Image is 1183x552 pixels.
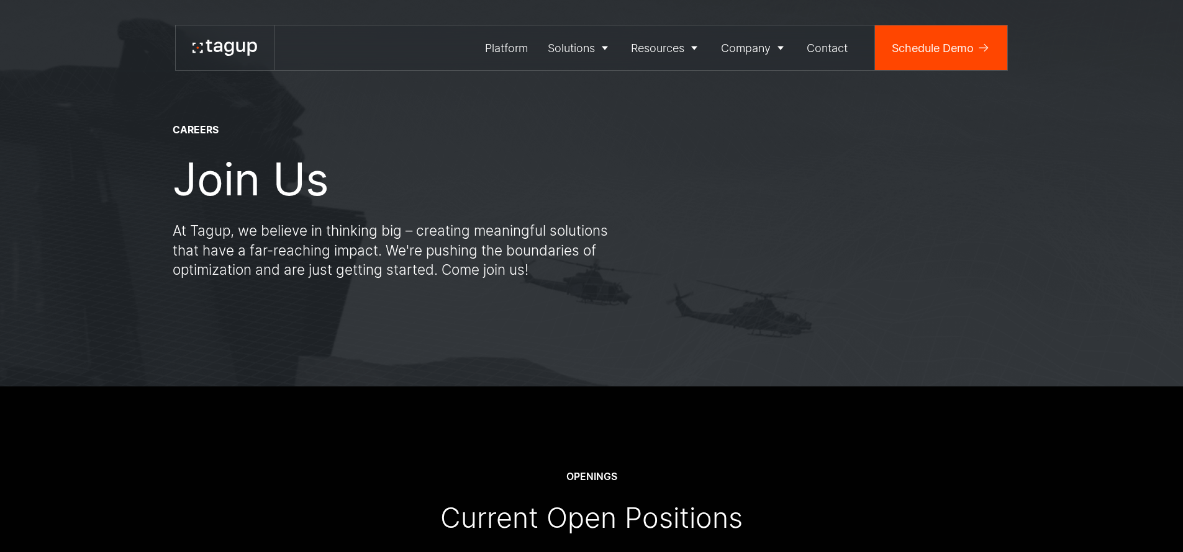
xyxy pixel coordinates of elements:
div: Resources [631,40,684,56]
a: Solutions [538,25,622,70]
div: OPENINGS [566,470,617,484]
a: Resources [622,25,712,70]
a: Platform [476,25,538,70]
a: Contact [797,25,858,70]
div: Contact [807,40,848,56]
div: Platform [485,40,528,56]
div: Current Open Positions [440,501,743,535]
p: At Tagup, we believe in thinking big – creating meaningful solutions that have a far-reaching imp... [173,221,620,280]
a: Company [711,25,797,70]
h1: Join Us [173,154,329,204]
div: Solutions [548,40,595,56]
div: Schedule Demo [892,40,974,56]
div: CAREERS [173,123,219,137]
a: Schedule Demo [875,25,1007,70]
div: Company [721,40,771,56]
